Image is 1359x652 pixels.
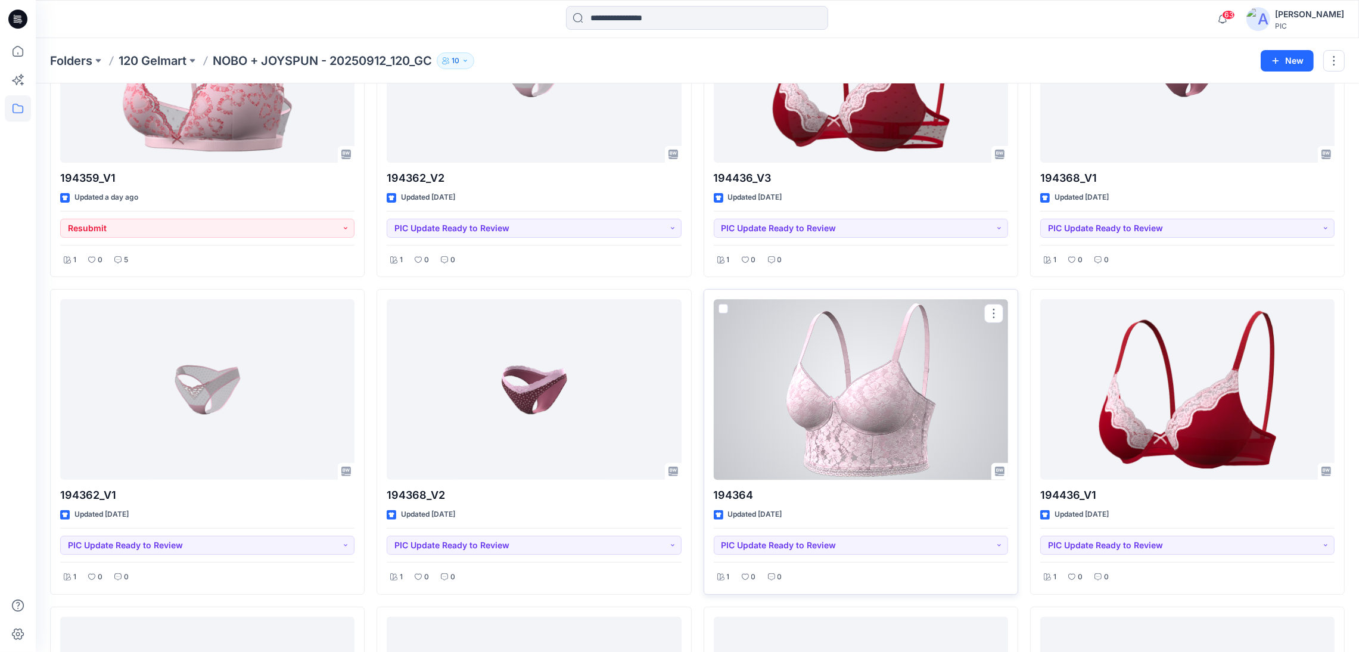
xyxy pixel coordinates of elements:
[1104,571,1109,583] p: 0
[73,571,76,583] p: 1
[1040,299,1335,480] a: 194436_V1
[60,299,354,480] a: 194362_V1
[1053,254,1056,266] p: 1
[74,191,138,204] p: Updated a day ago
[778,571,782,583] p: 0
[124,571,129,583] p: 0
[728,191,782,204] p: Updated [DATE]
[1053,571,1056,583] p: 1
[98,254,102,266] p: 0
[714,299,1008,480] a: 194364
[727,254,730,266] p: 1
[387,170,681,187] p: 194362_V2
[727,571,730,583] p: 1
[1040,487,1335,504] p: 194436_V1
[1275,21,1344,30] div: PIC
[50,52,92,69] a: Folders
[778,254,782,266] p: 0
[728,508,782,521] p: Updated [DATE]
[98,571,102,583] p: 0
[1078,571,1083,583] p: 0
[213,52,432,69] p: NOBO + JOYSPUN - 20250912_120_GC
[1275,7,1344,21] div: [PERSON_NAME]
[424,571,429,583] p: 0
[124,254,128,266] p: 5
[1222,10,1235,20] span: 63
[1104,254,1109,266] p: 0
[401,191,455,204] p: Updated [DATE]
[437,52,474,69] button: 10
[1055,191,1109,204] p: Updated [DATE]
[714,487,1008,504] p: 194364
[1261,50,1314,72] button: New
[1055,508,1109,521] p: Updated [DATE]
[400,254,403,266] p: 1
[751,571,756,583] p: 0
[74,508,129,521] p: Updated [DATE]
[714,170,1008,187] p: 194436_V3
[60,487,354,504] p: 194362_V1
[401,508,455,521] p: Updated [DATE]
[400,571,403,583] p: 1
[424,254,429,266] p: 0
[1078,254,1083,266] p: 0
[751,254,756,266] p: 0
[387,487,681,504] p: 194368_V2
[73,254,76,266] p: 1
[119,52,186,69] a: 120 Gelmart
[1246,7,1270,31] img: avatar
[1040,170,1335,187] p: 194368_V1
[452,54,459,67] p: 10
[450,254,455,266] p: 0
[60,170,354,187] p: 194359_V1
[387,299,681,480] a: 194368_V2
[450,571,455,583] p: 0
